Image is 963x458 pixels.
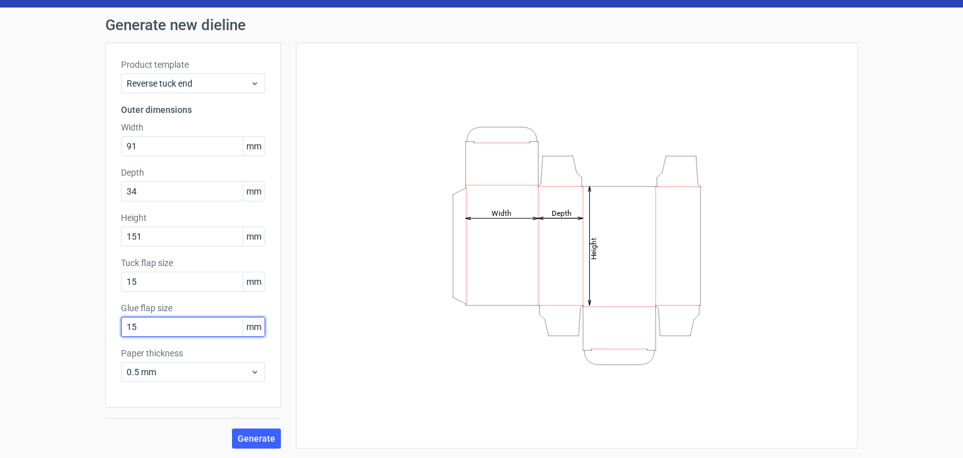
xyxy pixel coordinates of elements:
span: mm [243,317,265,336]
label: Tuck flap size [121,257,265,269]
label: Height [121,211,265,224]
tspan: Depth [552,208,572,217]
span: mm [243,272,265,291]
span: Reverse tuck end [127,77,250,90]
span: mm [243,227,265,246]
span: Generate [238,434,275,443]
label: Width [121,121,265,134]
tspan: Width [492,208,512,217]
label: Glue flap size [121,302,265,314]
label: Depth [121,166,265,179]
span: 0.5 mm [127,366,250,378]
h1: Generate new dieline [105,18,858,33]
span: mm [243,182,265,201]
label: Product template [121,58,265,71]
span: mm [243,137,265,156]
label: Paper thickness [121,347,265,359]
button: Generate [232,429,281,449]
h3: Outer dimensions [121,104,265,116]
tspan: Height [589,237,598,259]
